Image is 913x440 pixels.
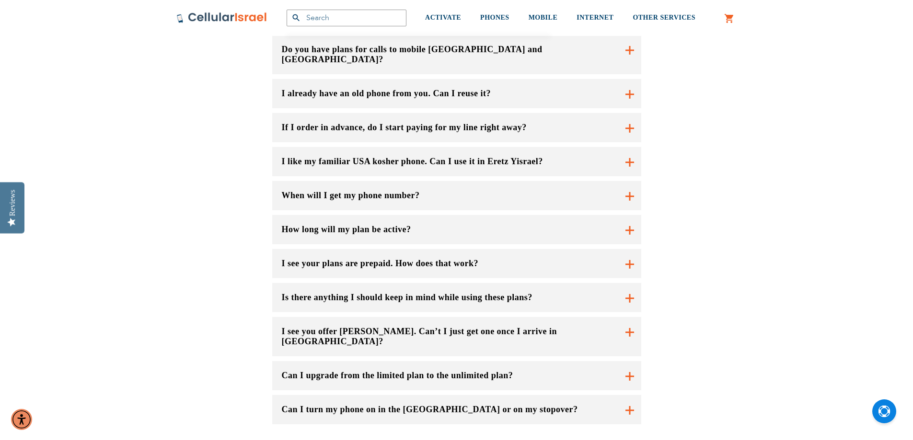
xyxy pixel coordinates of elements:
[8,190,17,216] div: Reviews
[272,249,641,278] button: I see your plans are prepaid. How does that work?
[272,181,641,210] button: When will I get my phone number?
[11,409,32,430] div: Accessibility Menu
[272,79,641,108] button: I already have an old phone from you. Can I reuse it?
[272,361,641,390] button: Can I upgrade from the limited plan to the unlimited plan?
[633,14,695,21] span: OTHER SERVICES
[176,12,267,23] img: Cellular Israel Logo
[480,14,509,21] span: PHONES
[272,215,641,244] button: How long will my plan be active?
[529,14,558,21] span: MOBILE
[272,35,641,74] button: Do you have plans for calls to mobile [GEOGRAPHIC_DATA] and [GEOGRAPHIC_DATA]?
[272,147,641,176] button: I like my familiar USA kosher phone. Can I use it in Eretz Yisrael?
[272,317,641,356] button: I see you offer [PERSON_NAME]. Can’t I just get one once I arrive in [GEOGRAPHIC_DATA]?
[425,14,461,21] span: ACTIVATE
[272,395,641,424] button: Can I turn my phone on in the [GEOGRAPHIC_DATA] or on my stopover?
[272,283,641,312] button: Is there anything I should keep in mind while using these plans?
[577,14,613,21] span: INTERNET
[287,10,406,26] input: Search
[272,113,641,142] button: If I order in advance, do I start paying for my line right away?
